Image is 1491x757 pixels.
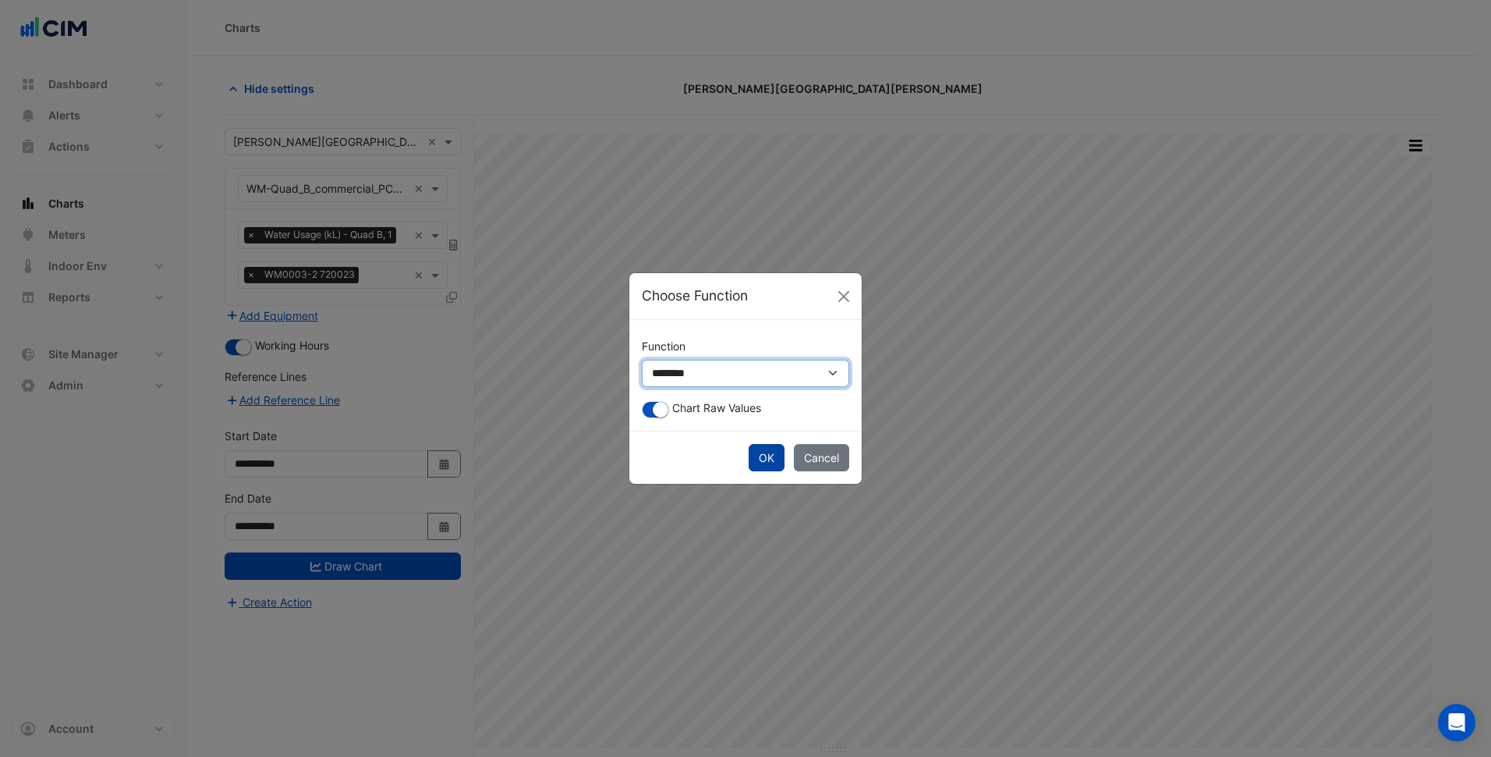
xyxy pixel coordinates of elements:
[642,332,685,360] label: Function
[642,286,748,306] h5: Choose Function
[749,444,784,471] button: OK
[794,444,849,471] button: Cancel
[1438,704,1475,741] div: Open Intercom Messenger
[672,401,761,414] span: Chart Raw Values
[832,285,855,308] button: Close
